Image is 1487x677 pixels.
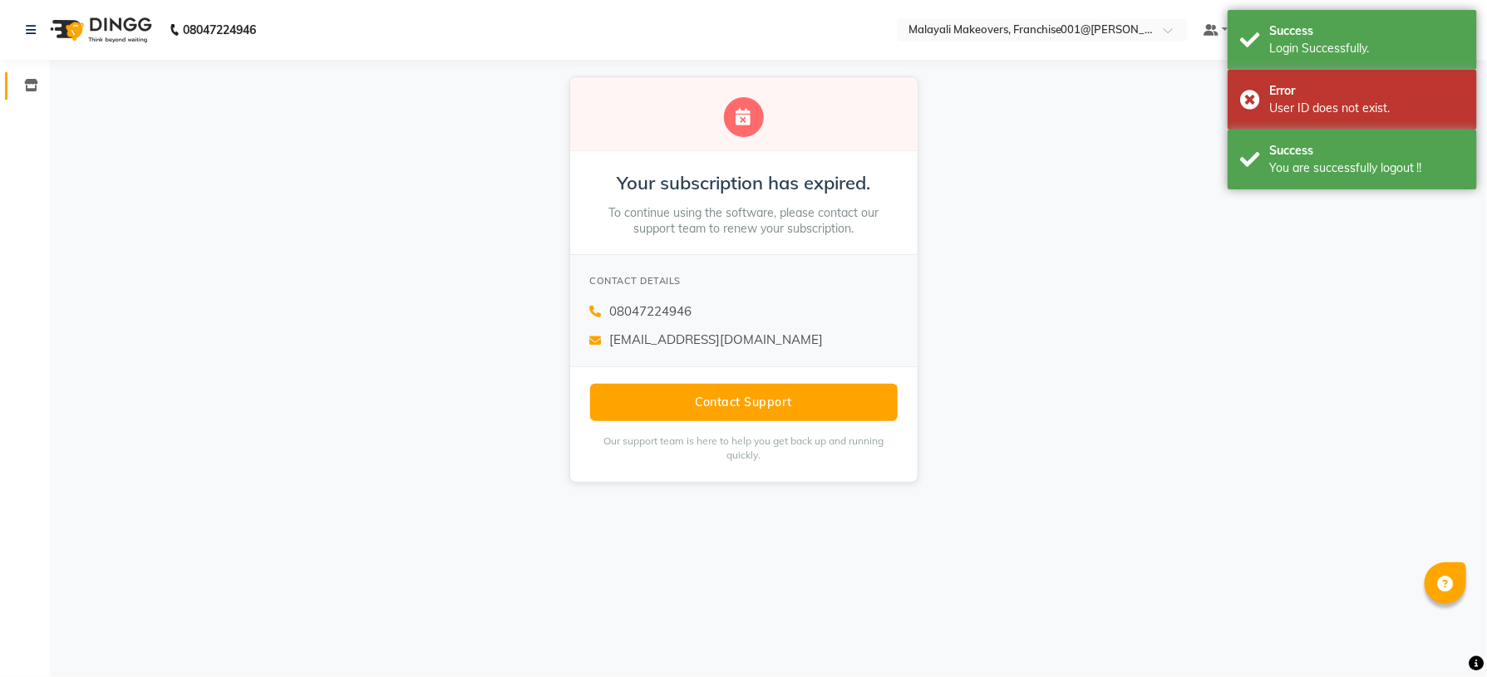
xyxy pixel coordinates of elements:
div: User ID does not exist. [1269,100,1465,117]
button: Contact Support [590,384,898,421]
span: [EMAIL_ADDRESS][DOMAIN_NAME] [610,331,824,350]
div: Success [1269,22,1465,40]
p: To continue using the software, please contact our support team to renew your subscription. [590,205,898,238]
b: 08047224946 [183,7,256,53]
h2: Your subscription has expired. [590,171,898,195]
div: Success [1269,142,1465,159]
div: You are successfully logout !! [1269,159,1465,177]
span: CONTACT DETAILS [590,275,682,287]
p: Our support team is here to help you get back up and running quickly. [590,434,898,463]
span: 08047224946 [610,302,692,321]
div: Error [1269,82,1465,100]
img: logo [42,7,156,53]
div: Login Successfully. [1269,40,1465,57]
